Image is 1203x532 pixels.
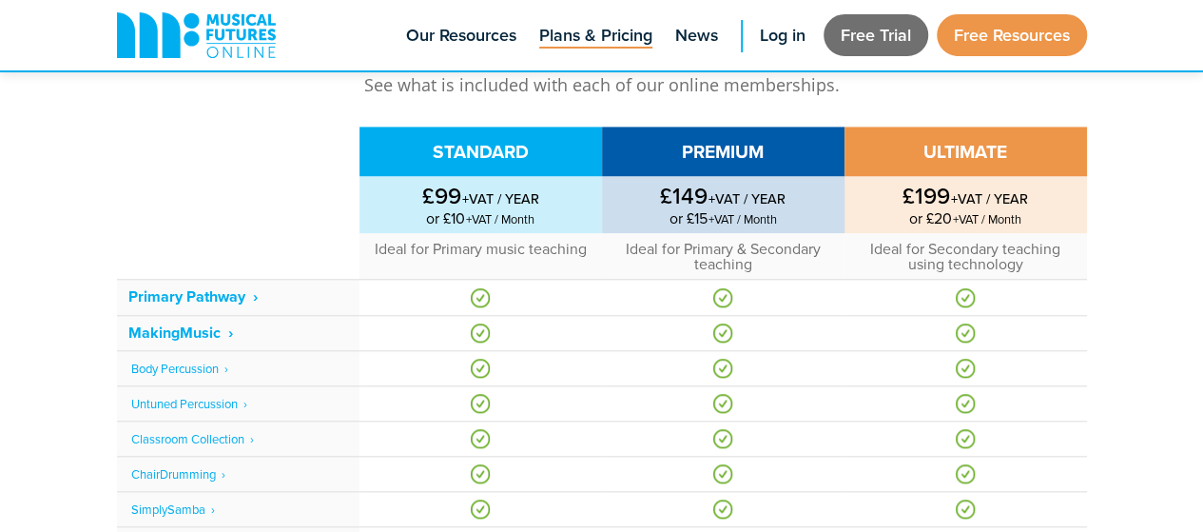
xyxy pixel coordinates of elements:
[131,360,228,377] a: Body Percussion‎‏‏‎ ‎ ›
[128,325,233,342] a: MakingMusic‎‏‏‎ ‎ ›
[713,324,732,343] img: Yes
[359,127,602,176] th: STANDARD
[471,464,490,483] img: Yes
[602,233,844,280] td: Ideal for Primary & Secondary teaching
[117,350,359,385] td: ‎‏‏‎ ‎
[117,72,1087,98] p: See what is included with each of our online memberships.
[844,127,1087,176] th: ULTIMATE
[471,394,490,413] img: Yes
[937,14,1087,56] a: Free Resources
[602,127,844,176] th: PREMIUM
[117,457,359,492] td: ‎‏‏‎ ‎
[128,286,258,307] strong: Primary Pathway ‎ ›
[117,385,359,421] td: ‎‏‏‎ ‎
[713,429,732,448] img: Yes
[359,176,602,233] td: or £10
[471,429,490,448] img: Yes
[950,188,1028,208] span: +VAT / YEAR
[131,501,215,518] a: SimplySamba ‎ ›
[824,14,928,56] a: Free Trial
[128,322,233,344] strong: MakingMusic‎‏‏‎ ‎ ›
[708,210,777,227] span: +VAT / Month
[956,464,975,483] img: Yes
[539,23,652,49] span: Plans & Pricing
[128,288,258,305] a: Primary Pathway ‎ ›
[952,210,1021,227] span: +VAT / Month
[956,500,975,519] img: Yes
[465,210,534,227] span: +VAT / Month
[131,395,247,412] a: Untuned Percussion‎‏‏‎ ‎ ›
[844,176,1087,233] td: or £20
[713,464,732,483] img: Yes
[471,359,490,378] img: Yes
[956,288,975,307] img: Yes
[406,23,516,49] span: Our Resources
[471,288,490,307] img: Yes
[131,465,225,483] a: ChairDrumming ‎ ›
[602,176,844,233] td: or £15
[371,184,591,207] strong: £99
[471,324,490,343] img: Yes
[956,324,975,343] img: Yes
[956,429,975,448] img: Yes
[713,500,732,519] img: Yes
[461,188,539,208] span: +VAT / YEAR
[856,184,1076,207] strong: £199
[471,500,490,519] img: Yes
[131,430,254,447] a: Classroom Collection ‎ ›
[713,288,732,307] img: Yes
[956,394,975,413] img: Yes
[708,188,786,208] span: +VAT / YEAR
[117,492,359,527] td: ‎‏‏‎ ‎
[117,422,359,457] td: ‎‏‏‎ ‎
[713,394,732,413] img: Yes
[359,233,602,280] td: Ideal for Primary music teaching
[713,359,732,378] img: Yes
[956,359,975,378] img: Yes
[760,23,805,49] span: Log in
[844,233,1087,280] td: Ideal for Secondary teaching using technology
[613,184,833,207] strong: £149
[675,23,718,49] span: News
